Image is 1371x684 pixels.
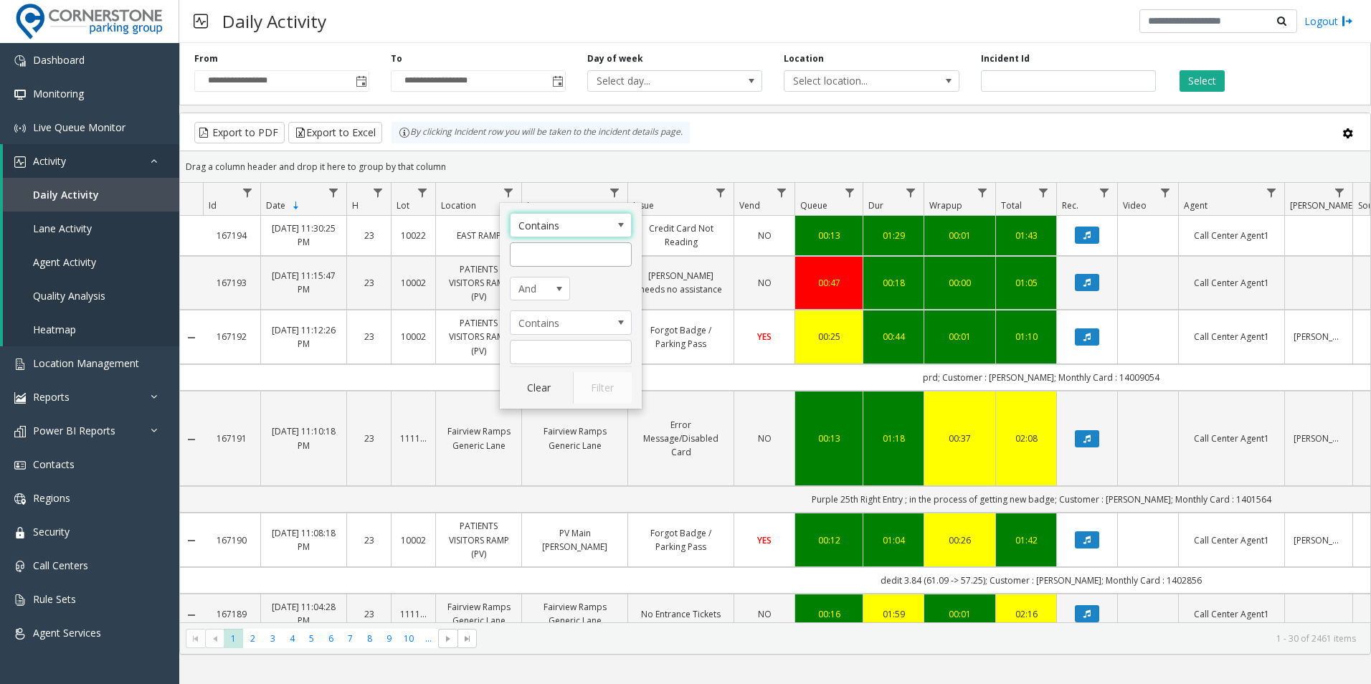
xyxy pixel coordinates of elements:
a: Location Filter Menu [499,183,518,202]
a: [DATE] 11:30:25 PM [270,222,338,249]
div: 00:01 [933,330,987,343]
a: [DATE] 11:12:26 PM [270,323,338,351]
span: Reports [33,390,70,404]
div: 01:10 [1005,330,1048,343]
span: Video [1123,199,1147,212]
span: NO [758,432,772,445]
a: 23 [356,229,382,242]
label: Day of week [587,52,643,65]
span: Security [33,525,70,538]
a: 167193 [212,276,252,290]
label: Location [784,52,824,65]
a: Lane Filter Menu [605,183,625,202]
a: Issue Filter Menu [711,183,731,202]
span: Page 5 [302,629,321,648]
div: 00:44 [872,330,915,343]
span: Page 3 [263,629,283,648]
span: Location [441,199,476,212]
a: 00:01 [933,607,987,621]
a: NO [743,229,786,242]
a: Fairview Ramps Generic Lane [531,600,619,627]
a: Rec. Filter Menu [1095,183,1114,202]
a: Wrapup Filter Menu [973,183,992,202]
span: Page 7 [341,629,360,648]
div: 00:47 [804,276,854,290]
span: NO [758,277,772,289]
div: 00:13 [804,432,854,445]
a: 01:59 [872,607,915,621]
a: 00:13 [804,229,854,242]
span: Dur [868,199,883,212]
a: NO [743,276,786,290]
button: Clear [510,372,569,404]
a: 01:42 [1005,533,1048,547]
a: Agent Filter Menu [1262,183,1281,202]
a: No Entrance Tickets [637,607,725,621]
span: Agent [1184,199,1208,212]
h3: Daily Activity [215,4,333,39]
a: 00:16 [804,607,854,621]
input: Location Filter [510,242,632,267]
a: Activity [3,144,179,178]
a: Call Center Agent1 [1187,229,1276,242]
a: Collapse Details [180,609,203,621]
a: 00:26 [933,533,987,547]
a: Dur Filter Menu [901,183,921,202]
a: 00:12 [804,533,854,547]
a: Forgot Badge / Parking Pass [637,526,725,554]
a: 00:01 [933,229,987,242]
span: Location Management [33,356,139,370]
a: Credit Card Not Reading [637,222,725,249]
a: Id Filter Menu [238,183,257,202]
a: Collapse Details [180,332,203,343]
span: Heatmap [33,323,76,336]
a: Logout [1304,14,1353,29]
img: 'icon' [14,493,26,505]
a: 10002 [400,330,427,343]
a: 10002 [400,276,427,290]
span: Dashboard [33,53,85,67]
span: Go to the last page [462,633,473,645]
div: 02:16 [1005,607,1048,621]
span: Contains [511,311,607,334]
a: 23 [356,330,382,343]
img: 'icon' [14,89,26,100]
a: Total Filter Menu [1034,183,1053,202]
a: Lot Filter Menu [413,183,432,202]
label: From [194,52,218,65]
label: To [391,52,402,65]
span: YES [757,331,772,343]
a: 167192 [212,330,252,343]
a: Forgot Badge / Parking Pass [637,323,725,351]
span: Total [1001,199,1022,212]
a: H Filter Menu [369,183,388,202]
span: Power BI Reports [33,424,115,437]
a: Call Center Agent1 [1187,607,1276,621]
span: Select location... [784,71,924,91]
a: Heatmap [3,313,179,346]
span: Live Queue Monitor [33,120,125,134]
span: NO [758,608,772,620]
a: Agent Activity [3,245,179,279]
span: YES [757,534,772,546]
input: Location Filter [510,340,632,364]
a: PATIENTS VISITORS RAMP (PV) [445,262,513,304]
span: And [511,277,558,300]
span: Lane [527,199,546,212]
a: 02:08 [1005,432,1048,445]
img: 'icon' [14,358,26,370]
span: Contacts [33,457,75,471]
a: Date Filter Menu [324,183,343,202]
a: [PERSON_NAME] [1294,432,1344,445]
a: Lane Activity [3,212,179,245]
button: Select [1180,70,1225,92]
a: Parker Filter Menu [1330,183,1349,202]
a: 111111 [400,432,427,445]
span: H [352,199,359,212]
img: 'icon' [14,460,26,471]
